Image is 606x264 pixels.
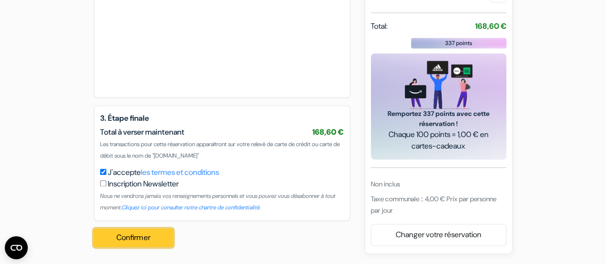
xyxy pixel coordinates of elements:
span: Les transactions pour cette réservation apparaîtront sur votre relevé de carte de crédit ou carte... [100,140,340,160]
img: gift_card_hero_new.png [405,61,472,109]
span: Chaque 100 points = 1,00 € en cartes-cadeaux [382,129,495,152]
h5: 3. Étape finale [100,114,344,123]
a: les termes et conditions [141,167,219,177]
strong: 168,60 € [475,21,506,31]
span: 337 points [445,39,472,47]
a: Cliquez ici pour consulter notre chartre de confidentialité. [122,204,261,211]
span: Total: [371,21,388,32]
button: Confirmer [94,229,173,247]
span: Taxe communale :: 4,00 € Prix par personne par jour [371,195,496,215]
label: J'accepte [108,167,219,178]
button: Ouvrir le widget CMP [5,236,28,259]
a: Changer votre réservation [371,226,506,244]
label: Inscription Newsletter [108,178,179,190]
span: Remportez 337 points avec cette réservation ! [382,109,495,129]
small: Nous ne vendrons jamais vos renseignements personnels et vous pouvez vous désabonner à tout moment. [100,192,335,211]
span: 168,60 € [312,127,344,137]
div: Non inclus [371,180,506,190]
span: Total à verser maintenant [100,127,184,137]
